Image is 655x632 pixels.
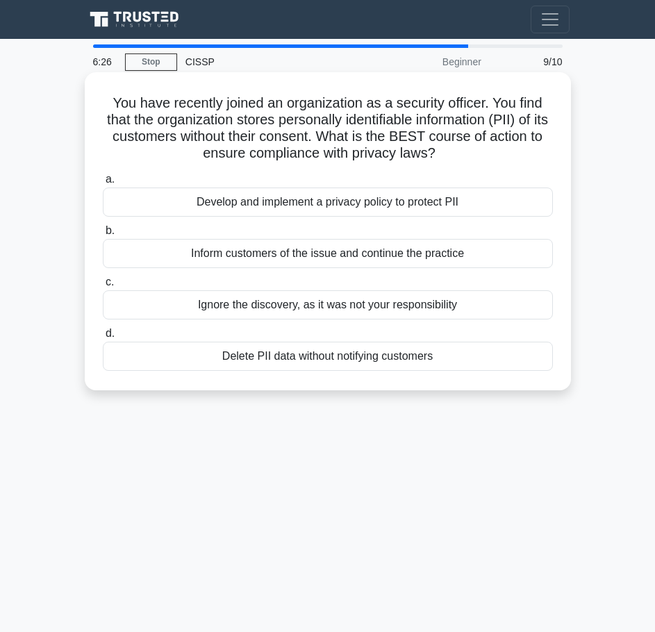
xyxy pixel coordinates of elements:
h5: You have recently joined an organization as a security officer. You find that the organization st... [101,94,554,163]
div: 9/10 [490,48,571,76]
div: 6:26 [85,48,125,76]
div: Beginner [368,48,490,76]
div: Develop and implement a privacy policy to protect PII [103,188,553,217]
a: Stop [125,53,177,71]
span: d. [106,327,115,339]
span: a. [106,173,115,185]
div: Ignore the discovery, as it was not your responsibility [103,290,553,319]
button: Toggle navigation [531,6,570,33]
div: Delete PII data without notifying customers [103,342,553,371]
span: c. [106,276,114,288]
span: b. [106,224,115,236]
div: CISSP [177,48,368,76]
div: Inform customers of the issue and continue the practice [103,239,553,268]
